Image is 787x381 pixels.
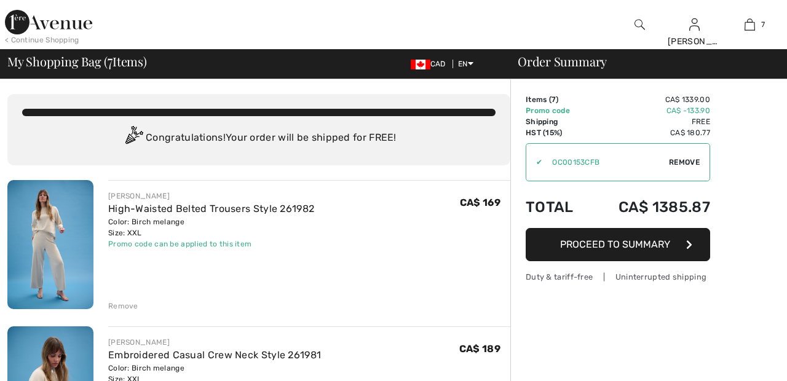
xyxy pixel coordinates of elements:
[588,105,710,116] td: CA$ -133.90
[526,94,588,105] td: Items ( )
[635,17,645,32] img: search the website
[503,55,780,68] div: Order Summary
[745,17,755,32] img: My Bag
[108,52,113,68] span: 7
[108,349,321,361] a: Embroidered Casual Crew Neck Style 261981
[552,95,556,104] span: 7
[7,180,93,309] img: High-Waisted Belted Trousers Style 261982
[689,18,700,30] a: Sign In
[411,60,451,68] span: CAD
[459,343,500,355] span: CA$ 189
[689,17,700,32] img: My Info
[526,271,710,283] div: Duty & tariff-free | Uninterrupted shipping
[669,157,700,168] span: Remove
[108,238,314,249] div: Promo code can be applied to this item
[588,186,710,228] td: CA$ 1385.87
[526,127,588,138] td: HST (15%)
[588,116,710,127] td: Free
[526,105,588,116] td: Promo code
[411,60,430,69] img: Canadian Dollar
[526,186,588,228] td: Total
[5,34,79,45] div: < Continue Shopping
[560,238,670,250] span: Proceed to Summary
[588,127,710,138] td: CA$ 180.77
[108,190,314,202] div: [PERSON_NAME]
[108,300,138,312] div: Remove
[7,55,147,68] span: My Shopping Bag ( Items)
[526,228,710,261] button: Proceed to Summary
[108,203,314,214] a: High-Waisted Belted Trousers Style 261982
[108,337,321,348] div: [PERSON_NAME]
[722,17,777,32] a: 7
[22,126,496,151] div: Congratulations! Your order will be shipped for FREE!
[458,60,473,68] span: EN
[460,197,500,208] span: CA$ 169
[5,10,92,34] img: 1ère Avenue
[526,157,542,168] div: ✔
[761,19,765,30] span: 7
[588,94,710,105] td: CA$ 1339.00
[542,144,669,181] input: Promo code
[526,116,588,127] td: Shipping
[121,126,146,151] img: Congratulation2.svg
[668,35,722,48] div: [PERSON_NAME]
[108,216,314,238] div: Color: Birch melange Size: XXL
